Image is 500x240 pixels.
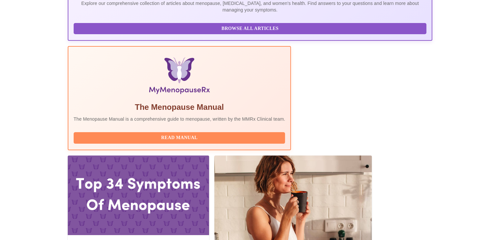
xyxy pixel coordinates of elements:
button: Browse All Articles [74,23,427,35]
p: The Menopause Manual is a comprehensive guide to menopause, written by the MMRx Clinical team. [74,116,285,122]
span: Read Manual [80,134,279,142]
img: Menopause Manual [107,57,251,97]
a: Browse All Articles [74,25,428,31]
span: Browse All Articles [80,25,420,33]
a: Read Manual [74,134,287,140]
button: Read Manual [74,132,285,144]
h5: The Menopause Manual [74,102,285,112]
